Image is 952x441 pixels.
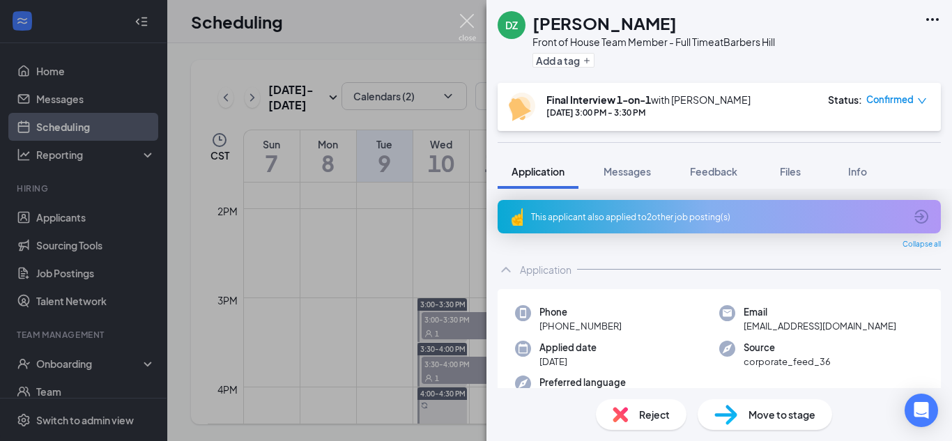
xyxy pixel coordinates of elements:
[748,407,815,422] span: Move to stage
[924,11,941,28] svg: Ellipses
[505,18,518,32] div: DZ
[905,394,938,427] div: Open Intercom Messenger
[532,35,775,49] div: Front of House Team Member - Full Time at Barbers Hill
[546,93,651,106] b: Final Interview 1-on-1
[532,53,594,68] button: PlusAdd a tag
[917,96,927,106] span: down
[780,165,801,178] span: Files
[539,376,626,389] span: Preferred language
[639,407,670,422] span: Reject
[828,93,862,107] div: Status :
[690,165,737,178] span: Feedback
[583,56,591,65] svg: Plus
[848,165,867,178] span: Info
[744,355,831,369] span: corporate_feed_36
[744,341,831,355] span: Source
[546,93,751,107] div: with [PERSON_NAME]
[539,305,622,319] span: Phone
[520,263,571,277] div: Application
[903,239,941,250] span: Collapse all
[539,341,597,355] span: Applied date
[744,319,896,333] span: [EMAIL_ADDRESS][DOMAIN_NAME]
[531,211,905,223] div: This applicant also applied to 2 other job posting(s)
[546,107,751,118] div: [DATE] 3:00 PM - 3:30 PM
[532,11,677,35] h1: [PERSON_NAME]
[866,93,914,107] span: Confirmed
[604,165,651,178] span: Messages
[539,355,597,369] span: [DATE]
[512,165,565,178] span: Application
[744,305,896,319] span: Email
[539,319,622,333] span: [PHONE_NUMBER]
[498,261,514,278] svg: ChevronUp
[913,208,930,225] svg: ArrowCircle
